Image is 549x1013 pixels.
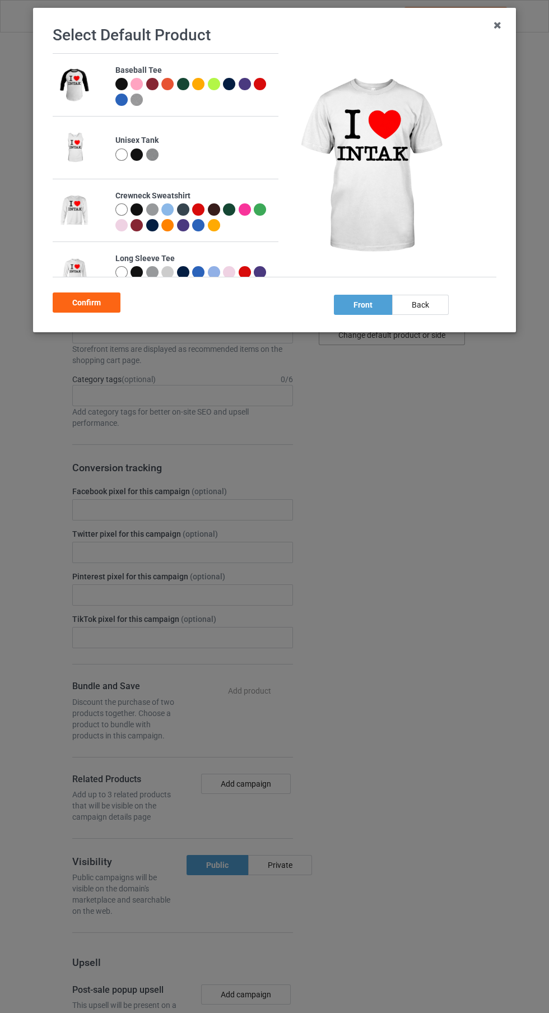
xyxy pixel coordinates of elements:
[115,253,272,264] div: Long Sleeve Tee
[115,65,272,76] div: Baseball Tee
[334,295,392,315] div: front
[53,292,120,313] div: Confirm
[131,94,143,106] img: heather_texture.png
[392,295,449,315] div: back
[115,190,272,202] div: Crewneck Sweatshirt
[115,135,272,146] div: Unisex Tank
[53,25,496,45] h1: Select Default Product
[146,148,159,161] img: heather_texture.png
